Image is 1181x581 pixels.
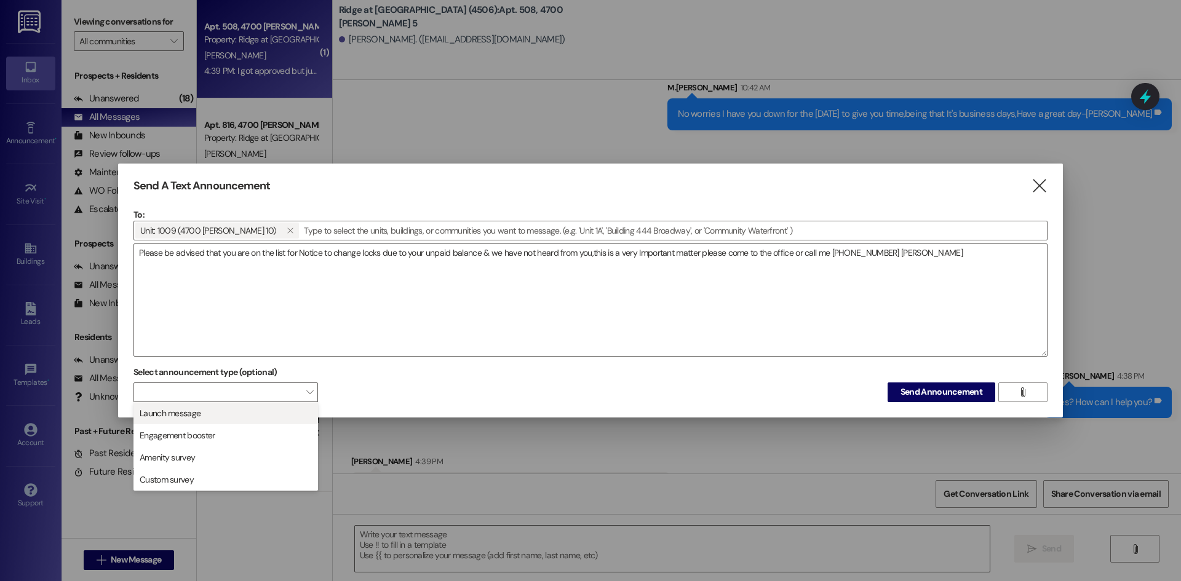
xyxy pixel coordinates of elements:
button: Send Announcement [888,382,995,402]
span: Custom survey [140,473,194,486]
h3: Send A Text Announcement [133,179,270,193]
div: Please be advised that you are on the list for Notice to change locks due to your unpaid balance ... [133,243,1048,357]
p: To: [133,208,1048,221]
span: Launch message [140,407,201,419]
textarea: Please be advised that you are on the list for Notice to change locks due to your unpaid balance ... [134,244,1047,356]
span: Amenity survey [140,451,195,464]
span: Engagement booster [140,429,215,441]
input: Type to select the units, buildings, or communities you want to message. (e.g. 'Unit 1A', 'Buildi... [300,221,1047,240]
span: Unit: 1009 (4700 Stringfellow 10) [140,223,276,239]
i:  [1018,387,1027,397]
i:  [1031,180,1048,192]
button: Unit: 1009 (4700 Stringfellow 10) [280,223,299,239]
label: Select announcement type (optional) [133,363,277,382]
i:  [287,226,293,235]
span: Send Announcement [901,385,982,398]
